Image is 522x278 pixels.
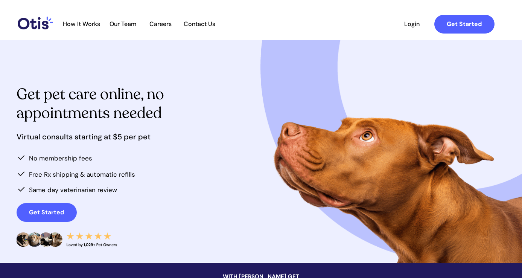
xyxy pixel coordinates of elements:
a: Login [395,15,429,34]
span: No membership fees [29,154,92,162]
strong: Get Started [29,208,64,216]
span: How It Works [59,20,104,27]
a: Contact Us [180,20,219,28]
span: Same day veterinarian review [29,186,117,194]
span: Virtual consults starting at $5 per pet [17,132,151,142]
span: Careers [142,20,179,27]
span: Our Team [105,20,142,27]
a: Our Team [105,20,142,28]
span: Contact Us [180,20,219,27]
strong: Get Started [447,20,482,28]
span: Get pet care online, no appointments needed [17,84,164,123]
a: Careers [142,20,179,28]
span: Free Rx shipping & automatic refills [29,170,135,179]
a: How It Works [59,20,104,28]
a: Get Started [434,15,495,34]
a: Get Started [17,203,77,222]
span: Login [395,20,429,27]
